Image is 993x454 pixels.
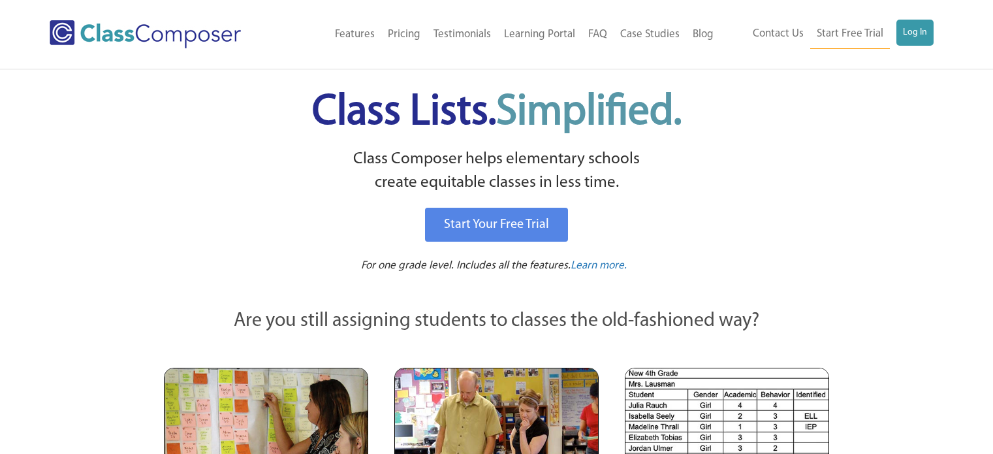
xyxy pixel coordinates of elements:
p: Are you still assigning students to classes the old-fashioned way? [164,307,830,336]
a: Start Your Free Trial [425,208,568,242]
a: FAQ [582,20,614,49]
a: Case Studies [614,20,686,49]
nav: Header Menu [283,20,719,49]
a: Start Free Trial [810,20,890,49]
img: Class Composer [50,20,241,48]
span: Class Lists. [312,91,682,134]
a: Learn more. [571,258,627,274]
a: Pricing [381,20,427,49]
a: Testimonials [427,20,497,49]
span: Simplified. [496,91,682,134]
a: Contact Us [746,20,810,48]
a: Features [328,20,381,49]
span: Learn more. [571,260,627,271]
span: Start Your Free Trial [444,218,549,231]
a: Learning Portal [497,20,582,49]
a: Blog [686,20,720,49]
p: Class Composer helps elementary schools create equitable classes in less time. [162,148,832,195]
nav: Header Menu [720,20,934,49]
a: Log In [896,20,934,46]
span: For one grade level. Includes all the features. [361,260,571,271]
